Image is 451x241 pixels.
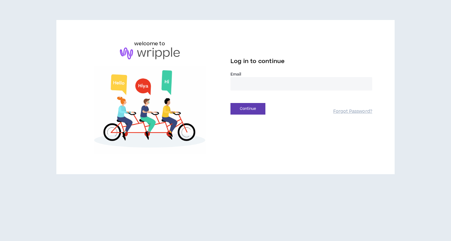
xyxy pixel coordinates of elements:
[134,40,165,47] h6: welcome to
[230,103,265,115] button: Continue
[230,57,285,65] span: Log in to continue
[120,47,180,59] img: logo-brand.png
[230,71,372,77] label: Email
[79,66,221,154] img: Welcome to Wripple
[333,109,372,115] a: Forgot Password?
